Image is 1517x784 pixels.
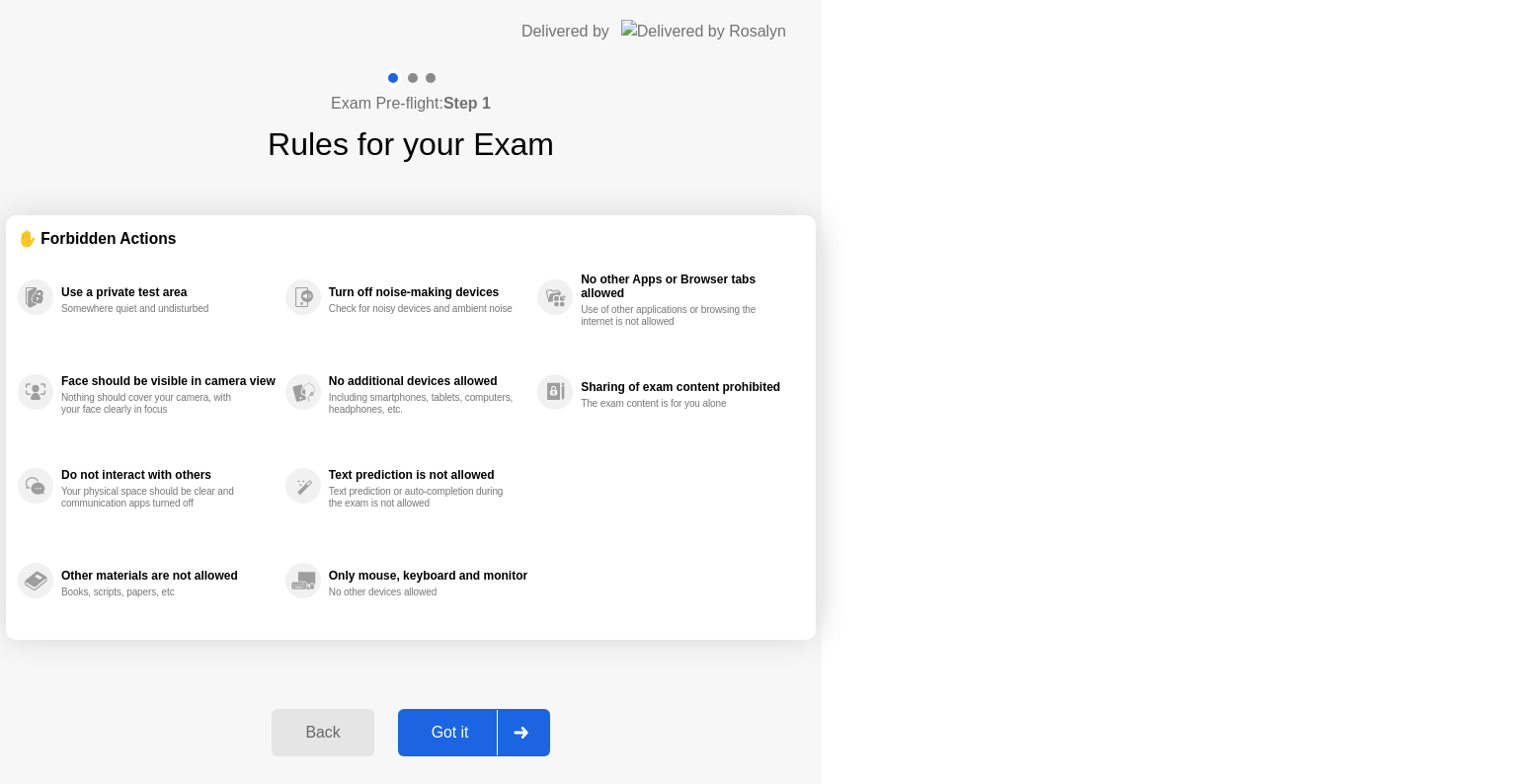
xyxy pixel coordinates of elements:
[61,374,276,388] div: Face should be visible in camera view
[272,709,373,756] button: Back
[268,120,554,168] h1: Rules for your Exam
[329,486,516,510] div: Text prediction or auto-completion during the exam is not allowed
[581,380,794,394] div: Sharing of exam content prohibited
[18,227,804,250] div: ✋ Forbidden Actions
[61,587,248,598] div: Books, scripts, papers, etc
[621,20,786,42] img: Delivered by Rosalyn
[398,709,550,756] button: Got it
[61,486,248,510] div: Your physical space should be clear and communication apps turned off
[404,724,497,742] div: Got it
[61,285,276,299] div: Use a private test area
[521,20,609,43] div: Delivered by
[331,92,491,116] h4: Exam Pre-flight:
[61,392,248,416] div: Nothing should cover your camera, with your face clearly in focus
[443,95,491,112] b: Step 1
[581,273,794,300] div: No other Apps or Browser tabs allowed
[329,468,527,482] div: Text prediction is not allowed
[278,724,367,742] div: Back
[329,587,516,598] div: No other devices allowed
[329,374,527,388] div: No additional devices allowed
[61,303,248,315] div: Somewhere quiet and undisturbed
[329,392,516,416] div: Including smartphones, tablets, computers, headphones, etc.
[329,303,516,315] div: Check for noisy devices and ambient noise
[329,285,527,299] div: Turn off noise-making devices
[329,569,527,583] div: Only mouse, keyboard and monitor
[581,398,767,410] div: The exam content is for you alone
[581,304,767,328] div: Use of other applications or browsing the internet is not allowed
[61,569,276,583] div: Other materials are not allowed
[61,468,276,482] div: Do not interact with others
